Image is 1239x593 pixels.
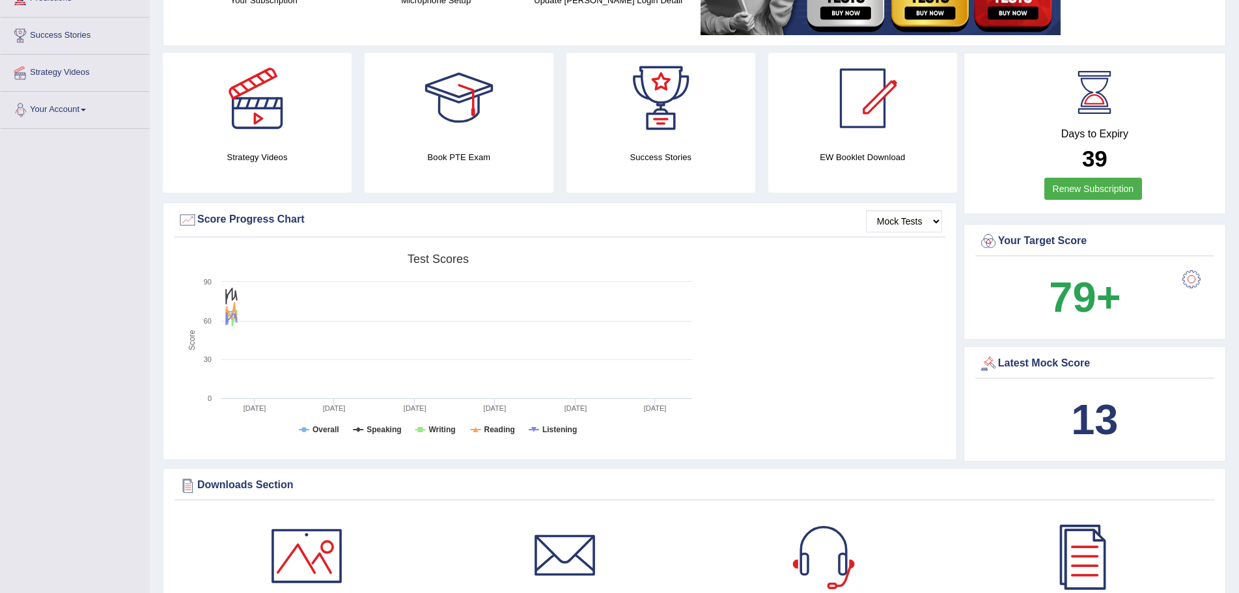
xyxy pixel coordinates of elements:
[979,128,1211,140] h4: Days to Expiry
[204,278,212,286] text: 90
[1,55,149,87] a: Strategy Videos
[367,425,401,434] tspan: Speaking
[768,150,957,164] h4: EW Booklet Download
[313,425,339,434] tspan: Overall
[1071,396,1118,443] b: 13
[188,330,197,351] tspan: Score
[566,150,755,164] h4: Success Stories
[178,476,1211,495] div: Downloads Section
[244,404,266,412] tspan: [DATE]
[484,425,515,434] tspan: Reading
[204,317,212,325] text: 60
[542,425,577,434] tspan: Listening
[1,92,149,124] a: Your Account
[564,404,587,412] tspan: [DATE]
[1,18,149,50] a: Success Stories
[323,404,346,412] tspan: [DATE]
[163,150,352,164] h4: Strategy Videos
[1049,273,1121,321] b: 79+
[408,253,469,266] tspan: Test scores
[1044,178,1143,200] a: Renew Subscription
[484,404,507,412] tspan: [DATE]
[1082,146,1107,171] b: 39
[204,355,212,363] text: 30
[208,394,212,402] text: 0
[178,210,942,230] div: Score Progress Chart
[365,150,553,164] h4: Book PTE Exam
[979,354,1211,374] div: Latest Mock Score
[979,232,1211,251] div: Your Target Score
[644,404,667,412] tspan: [DATE]
[404,404,426,412] tspan: [DATE]
[428,425,455,434] tspan: Writing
